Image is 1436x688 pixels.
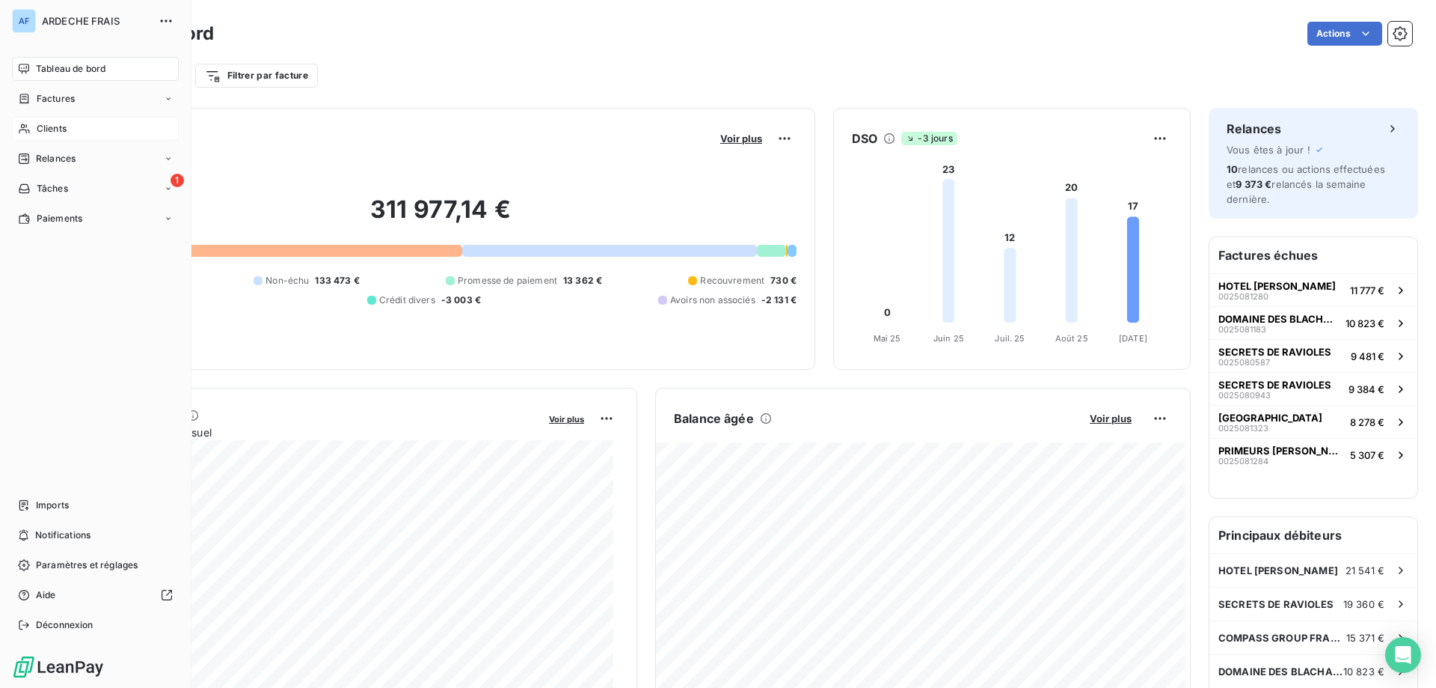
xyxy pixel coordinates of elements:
[674,410,754,427] h6: Balance âgée
[1218,598,1334,610] span: SECRETS DE RAVIOLES
[1209,339,1417,372] button: SECRETS DE RAVIOLES00250805879 481 €
[1350,416,1384,428] span: 8 278 €
[1085,412,1136,425] button: Voir plus
[1385,637,1421,673] div: Open Intercom Messenger
[1218,391,1271,400] span: 0025080943
[36,499,69,512] span: Imports
[12,655,105,679] img: Logo LeanPay
[85,195,797,240] h2: 311 977,14 €
[1351,350,1384,362] span: 9 481 €
[1218,457,1268,466] span: 0025081284
[458,274,557,287] span: Promesse de paiement
[12,9,36,33] div: AF
[1218,325,1266,334] span: 0025081183
[195,64,318,88] button: Filtrer par facture
[37,92,75,106] span: Factures
[1209,372,1417,405] button: SECRETS DE RAVIOLES00250809439 384 €
[700,274,764,287] span: Recouvrement
[670,293,755,307] span: Avoirs non associés
[1119,333,1147,344] tspan: [DATE]
[36,618,93,632] span: Déconnexion
[1209,306,1417,339] button: DOMAINE DES BLACHAS VALLON002508118310 823 €
[1209,517,1417,553] h6: Principaux débiteurs
[1236,178,1271,190] span: 9 373 €
[770,274,797,287] span: 730 €
[85,424,538,440] span: Chiffre d'affaires mensuel
[1227,120,1281,138] h6: Relances
[36,558,138,572] span: Paramètres et réglages
[1218,564,1338,576] span: HOTEL [PERSON_NAME]
[720,133,762,144] span: Voir plus
[12,583,179,607] a: Aide
[563,274,602,287] span: 13 362 €
[1218,445,1344,457] span: PRIMEURS [PERSON_NAME]
[266,274,309,287] span: Non-échu
[1209,438,1417,471] button: PRIMEURS [PERSON_NAME]00250812845 307 €
[1218,632,1346,644] span: COMPASS GROUP FRANCE ESSH -AL
[35,529,90,542] span: Notifications
[1218,280,1336,292] span: HOTEL [PERSON_NAME]
[315,274,359,287] span: 133 473 €
[901,132,957,145] span: -3 jours
[1346,317,1384,329] span: 10 823 €
[1218,666,1343,678] span: DOMAINE DES BLACHAS VALLON
[1218,412,1322,424] span: [GEOGRAPHIC_DATA]
[1227,163,1385,205] span: relances ou actions effectuées et relancés la semaine dernière.
[441,293,481,307] span: -3 003 €
[1209,237,1417,273] h6: Factures échues
[1346,632,1384,644] span: 15 371 €
[544,412,589,425] button: Voir plus
[36,152,76,165] span: Relances
[1218,358,1270,367] span: 0025080587
[37,212,82,225] span: Paiements
[1350,449,1384,461] span: 5 307 €
[1218,379,1331,391] span: SECRETS DE RAVIOLES
[36,62,105,76] span: Tableau de bord
[37,182,68,195] span: Tâches
[1343,666,1384,678] span: 10 823 €
[36,588,56,602] span: Aide
[1350,284,1384,296] span: 11 777 €
[42,15,150,27] span: ARDECHE FRAIS
[1343,598,1384,610] span: 19 360 €
[1346,564,1384,576] span: 21 541 €
[379,293,435,307] span: Crédit divers
[1209,273,1417,306] button: HOTEL [PERSON_NAME]002508128011 777 €
[1307,22,1382,46] button: Actions
[1218,313,1340,325] span: DOMAINE DES BLACHAS VALLON
[1218,292,1268,301] span: 0025081280
[1218,346,1331,358] span: SECRETS DE RAVIOLES
[1227,144,1310,156] span: Vous êtes à jour !
[1090,413,1132,424] span: Voir plus
[1348,383,1384,395] span: 9 384 €
[874,333,901,344] tspan: Mai 25
[1227,163,1238,175] span: 10
[1209,405,1417,438] button: [GEOGRAPHIC_DATA]00250813238 278 €
[852,130,877,147] h6: DSO
[171,174,184,187] span: 1
[995,333,1025,344] tspan: Juil. 25
[761,293,797,307] span: -2 131 €
[1055,333,1088,344] tspan: Août 25
[1218,424,1268,433] span: 0025081323
[933,333,964,344] tspan: Juin 25
[549,414,584,424] span: Voir plus
[37,122,67,136] span: Clients
[716,132,767,145] button: Voir plus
